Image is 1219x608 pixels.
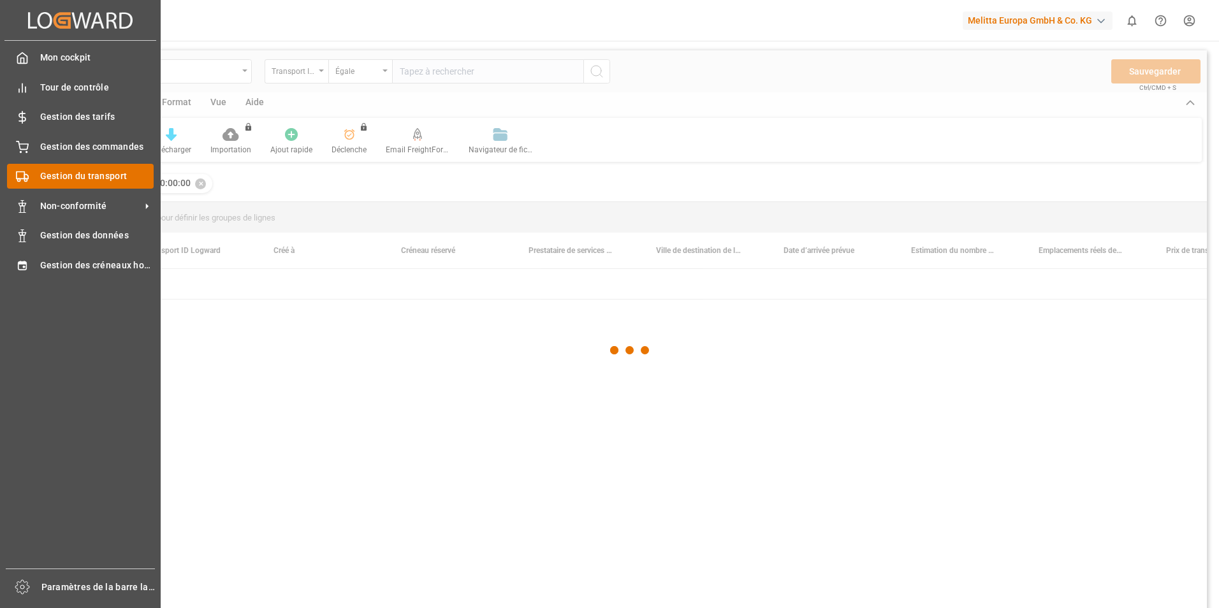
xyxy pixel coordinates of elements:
[7,105,154,129] a: Gestion des tarifs
[1146,6,1175,35] button: Centre d’aide
[963,8,1118,33] button: Melitta Europa GmbH & Co. KG
[40,229,154,242] span: Gestion des données
[40,110,154,124] span: Gestion des tarifs
[7,223,154,248] a: Gestion des données
[40,170,154,183] span: Gestion du transport
[7,75,154,99] a: Tour de contrôle
[40,51,154,64] span: Mon cockpit
[40,199,141,213] span: Non-conformité
[7,45,154,70] a: Mon cockpit
[7,252,154,277] a: Gestion des créneaux horaires
[40,259,154,272] span: Gestion des créneaux horaires
[7,134,154,159] a: Gestion des commandes
[7,164,154,189] a: Gestion du transport
[968,14,1092,27] font: Melitta Europa GmbH & Co. KG
[40,140,154,154] span: Gestion des commandes
[40,81,154,94] span: Tour de contrôle
[1118,6,1146,35] button: Afficher 0 nouvelles notifications
[41,581,156,594] span: Paramètres de la barre latérale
